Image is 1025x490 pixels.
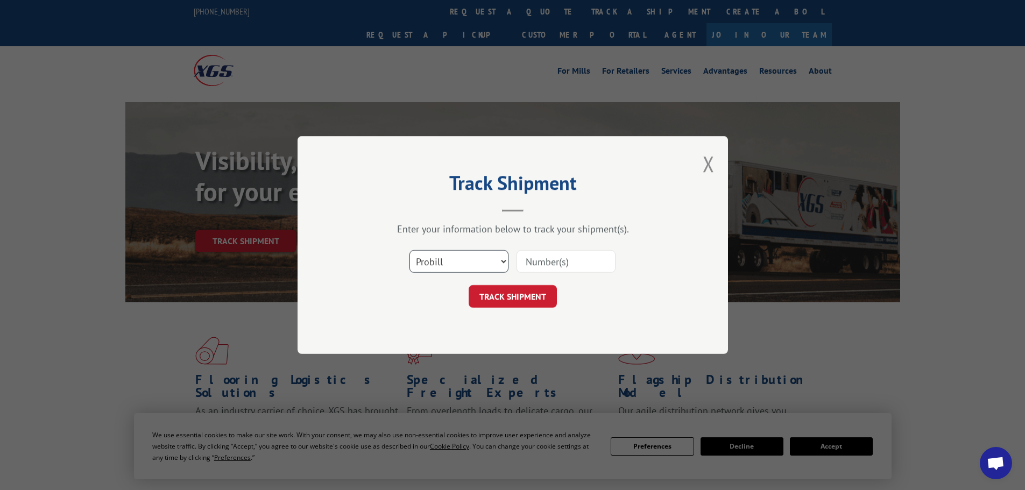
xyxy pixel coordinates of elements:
[469,285,557,308] button: TRACK SHIPMENT
[517,250,616,273] input: Number(s)
[351,175,674,196] h2: Track Shipment
[703,150,715,178] button: Close modal
[351,223,674,235] div: Enter your information below to track your shipment(s).
[980,447,1012,479] div: Open chat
